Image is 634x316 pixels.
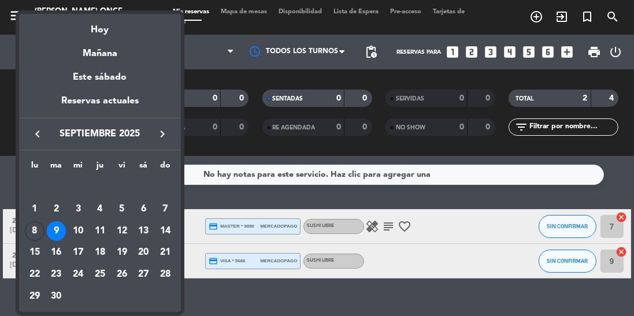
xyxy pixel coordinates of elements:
[152,127,173,142] button: keyboard_arrow_right
[27,127,48,142] button: keyboard_arrow_left
[132,220,154,242] td: 13 de septiembre de 2025
[112,221,132,241] div: 12
[67,263,89,285] td: 24 de septiembre de 2025
[19,61,181,94] div: Este sábado
[24,159,46,177] th: lunes
[68,221,88,241] div: 10
[31,127,45,141] i: keyboard_arrow_left
[46,220,68,242] td: 9 de septiembre de 2025
[19,94,181,117] div: Reservas actuales
[90,221,110,241] div: 11
[155,265,175,284] div: 28
[47,221,66,241] div: 9
[24,285,46,307] td: 29 de septiembre de 2025
[24,177,176,199] td: SEP.
[24,263,46,285] td: 22 de septiembre de 2025
[111,198,133,220] td: 5 de septiembre de 2025
[154,220,176,242] td: 14 de septiembre de 2025
[132,242,154,264] td: 20 de septiembre de 2025
[111,220,133,242] td: 12 de septiembre de 2025
[67,242,89,264] td: 17 de septiembre de 2025
[155,127,169,141] i: keyboard_arrow_right
[47,265,66,284] div: 23
[67,220,89,242] td: 10 de septiembre de 2025
[112,265,132,284] div: 26
[47,199,66,219] div: 2
[155,221,175,241] div: 14
[134,265,153,284] div: 27
[111,159,133,177] th: viernes
[89,220,111,242] td: 11 de septiembre de 2025
[46,159,68,177] th: martes
[68,199,88,219] div: 3
[25,287,45,306] div: 29
[47,287,66,306] div: 30
[154,242,176,264] td: 21 de septiembre de 2025
[134,243,153,262] div: 20
[47,243,66,262] div: 16
[25,265,45,284] div: 22
[132,159,154,177] th: sábado
[154,263,176,285] td: 28 de septiembre de 2025
[154,159,176,177] th: domingo
[46,263,68,285] td: 23 de septiembre de 2025
[134,199,153,219] div: 6
[112,243,132,262] div: 19
[90,265,110,284] div: 25
[25,221,45,241] div: 8
[132,263,154,285] td: 27 de septiembre de 2025
[155,199,175,219] div: 7
[89,159,111,177] th: jueves
[154,198,176,220] td: 7 de septiembre de 2025
[19,38,181,61] div: Mañana
[111,242,133,264] td: 19 de septiembre de 2025
[19,14,181,38] div: Hoy
[46,198,68,220] td: 2 de septiembre de 2025
[90,243,110,262] div: 18
[46,285,68,307] td: 30 de septiembre de 2025
[67,198,89,220] td: 3 de septiembre de 2025
[89,263,111,285] td: 25 de septiembre de 2025
[68,243,88,262] div: 17
[111,263,133,285] td: 26 de septiembre de 2025
[25,243,45,262] div: 15
[24,198,46,220] td: 1 de septiembre de 2025
[89,198,111,220] td: 4 de septiembre de 2025
[48,127,152,142] span: septiembre 2025
[68,265,88,284] div: 24
[90,199,110,219] div: 4
[24,242,46,264] td: 15 de septiembre de 2025
[24,220,46,242] td: 8 de septiembre de 2025
[112,199,132,219] div: 5
[25,199,45,219] div: 1
[132,198,154,220] td: 6 de septiembre de 2025
[134,221,153,241] div: 13
[67,159,89,177] th: miércoles
[46,242,68,264] td: 16 de septiembre de 2025
[89,242,111,264] td: 18 de septiembre de 2025
[155,243,175,262] div: 21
